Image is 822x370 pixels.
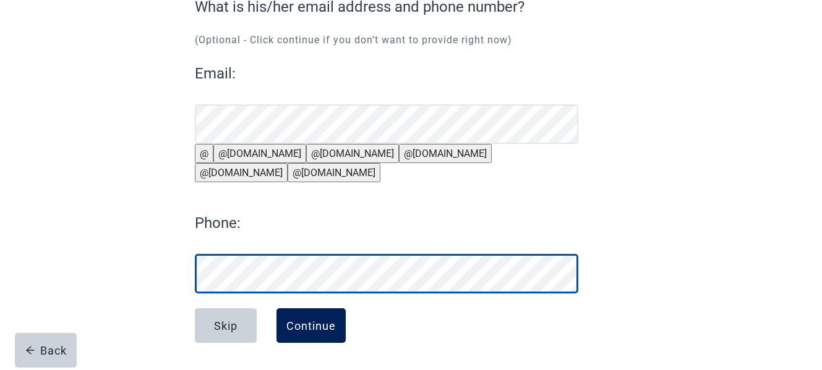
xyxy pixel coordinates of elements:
[195,308,257,343] button: Skip
[195,163,288,182] button: Add @hotmail.com to email address
[399,144,492,163] button: Add @yahoo.com to email address
[195,62,578,85] label: Email:
[15,333,77,368] button: arrow-leftBack
[195,33,578,48] p: (Optional - Click continue if you don’t want to provide right now)
[306,144,399,163] button: Add @outlook.com to email address
[25,344,67,356] div: Back
[213,144,306,163] button: Add @gmail.com to email address
[25,345,35,355] span: arrow-left
[195,144,213,163] button: Add @ to email address
[288,163,380,182] button: Add @sbcglobal.net to email address
[276,308,346,343] button: Continue
[214,319,238,332] div: Skip
[286,319,336,332] div: Continue
[195,212,578,234] label: Phone:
